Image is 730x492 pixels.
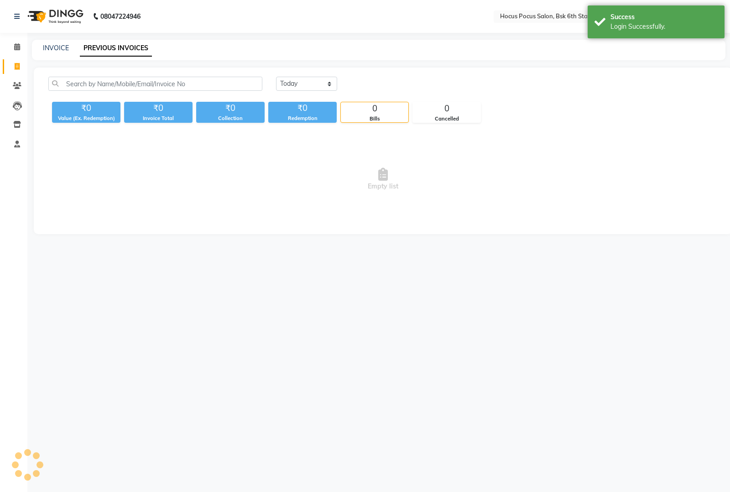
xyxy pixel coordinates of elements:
[48,77,262,91] input: Search by Name/Mobile/Email/Invoice No
[43,44,69,52] a: INVOICE
[268,102,337,115] div: ₹0
[23,4,86,29] img: logo
[100,4,141,29] b: 08047224946
[413,102,480,115] div: 0
[48,134,718,225] span: Empty list
[268,115,337,122] div: Redemption
[196,102,265,115] div: ₹0
[80,40,152,57] a: PREVIOUS INVOICES
[341,115,408,123] div: Bills
[124,115,193,122] div: Invoice Total
[52,102,120,115] div: ₹0
[124,102,193,115] div: ₹0
[610,22,718,31] div: Login Successfully.
[413,115,480,123] div: Cancelled
[341,102,408,115] div: 0
[52,115,120,122] div: Value (Ex. Redemption)
[196,115,265,122] div: Collection
[610,12,718,22] div: Success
